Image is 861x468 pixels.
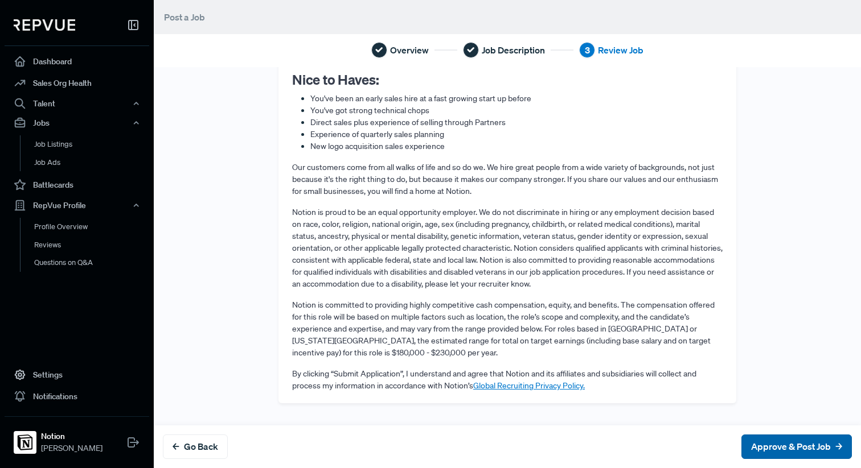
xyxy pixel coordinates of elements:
[41,430,102,442] strong: Notion
[5,174,149,196] a: Battlecards
[5,364,149,386] a: Settings
[390,43,429,57] span: Overview
[292,207,723,289] span: Notion is proud to be an equal opportunity employer. We do not discriminate in hiring or any empl...
[5,386,149,407] a: Notifications
[310,141,445,151] span: New logo acquisition sales experience
[292,368,696,391] span: By clicking “Submit Application”, I understand and agree that Notion and its affiliates and subsi...
[16,433,34,452] img: Notion
[5,416,149,459] a: NotionNotion[PERSON_NAME]
[164,11,205,23] span: Post a Job
[20,154,165,172] a: Job Ads
[41,442,102,454] span: [PERSON_NAME]
[598,43,643,57] span: Review Job
[310,129,444,139] span: Experience of quarterly sales planning
[5,196,149,215] button: RepVue Profile
[292,162,718,196] span: Our customers come from all walks of life and so do we. We hire great people from a wide variety ...
[482,43,545,57] span: Job Description
[14,19,75,31] img: RepVue
[292,300,715,358] span: Notion is committed to providing highly competitive cash compensation, equity, and benefits. The ...
[5,94,149,113] button: Talent
[310,105,429,115] span: You've got strong technical chops
[5,113,149,132] button: Jobs
[20,218,165,236] a: Profile Overview
[310,117,506,127] span: Direct sales plus experience of selling through Partners
[20,254,165,272] a: Questions on Q&A
[20,135,165,154] a: Job Listings
[5,51,149,72] a: Dashboard
[310,93,531,103] span: You've been an early sales hire at a fast growing start up before
[20,236,165,254] a: Reviews
[473,380,583,391] a: Global Recruiting Privacy Policy
[163,434,228,459] button: Go Back
[5,72,149,94] a: Sales Org Health
[741,434,852,459] button: Approve & Post Job
[292,71,379,88] span: Nice to Haves:
[583,380,585,391] a: .
[579,42,595,58] div: 3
